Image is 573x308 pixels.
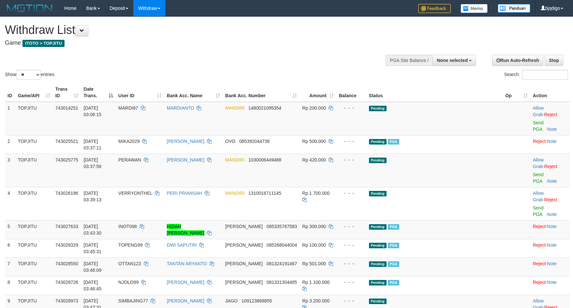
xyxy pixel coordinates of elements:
[522,70,568,80] input: Search:
[530,220,570,239] td: ·
[302,224,326,229] span: Rp 300.000
[302,280,330,285] span: Rp 1.100.000
[530,276,570,295] td: ·
[388,261,399,267] span: Marked by bjqwili
[533,105,544,117] span: ·
[498,4,530,13] img: panduan.png
[16,70,41,80] select: Showentries
[118,224,137,229] span: INOT098
[15,220,53,239] td: TOPJITU
[167,280,204,285] a: [PERSON_NAME]
[433,55,476,66] button: None selected
[547,280,557,285] a: Note
[503,83,530,102] th: Op: activate to sort column ascending
[5,220,15,239] td: 5
[530,187,570,220] td: ·
[339,298,364,304] div: - - -
[388,243,399,248] span: Marked by bjqwili
[5,187,15,220] td: 4
[5,276,15,295] td: 8
[437,58,468,63] span: None selected
[369,243,387,248] span: Pending
[302,157,326,162] span: Rp 420.000
[530,239,570,257] td: ·
[225,105,244,111] span: MANDIRI
[84,242,102,254] span: [DATE] 03:45:31
[15,135,53,154] td: TOPJITU
[5,3,54,13] img: MOTION_logo.png
[225,139,235,144] span: OVO
[167,191,202,196] a: PERI PRIANSAH
[388,224,399,230] span: Marked by bjqwili
[55,280,78,285] span: 743028726
[248,191,281,196] span: Copy 1310018711145 to clipboard
[116,83,164,102] th: User ID: activate to sort column ascending
[239,139,270,144] span: Copy 085392044738 to clipboard
[225,224,263,229] span: [PERSON_NAME]
[530,102,570,135] td: ·
[118,139,140,144] span: MIKA2029
[5,257,15,276] td: 7
[302,298,330,303] span: Rp 3.200.000
[544,112,557,117] a: Reject
[167,298,204,303] a: [PERSON_NAME]
[164,83,223,102] th: Bank Acc. Name: activate to sort column ascending
[300,83,336,102] th: Amount: activate to sort column ascending
[22,40,65,47] span: ITOTO > TOPJITU
[223,83,300,102] th: Bank Acc. Number: activate to sort column ascending
[225,261,263,266] span: [PERSON_NAME]
[302,139,326,144] span: Rp 500.000
[55,242,78,248] span: 743028329
[242,298,272,303] span: Copy 109123868855 to clipboard
[55,224,78,229] span: 743027633
[302,191,330,196] span: Rp 1.700.000
[530,83,570,102] th: Action
[366,83,503,102] th: Status
[167,105,194,111] a: MARDIANTO
[55,139,78,144] span: 743025521
[339,190,364,196] div: - - -
[167,242,197,248] a: DWI SAPUTRI
[544,164,557,169] a: Reject
[5,70,54,80] label: Show entries
[533,172,544,184] a: Send PGA
[84,224,102,236] span: [DATE] 03:43:30
[547,212,557,217] a: Note
[547,139,557,144] a: Note
[5,239,15,257] td: 6
[118,242,142,248] span: TOPENG99
[533,261,546,266] a: Reject
[369,158,387,163] span: Pending
[15,83,53,102] th: Game/API: activate to sort column ascending
[369,261,387,267] span: Pending
[84,280,102,291] span: [DATE] 03:46:45
[339,138,364,145] div: - - -
[118,298,148,303] span: SIMBAJING77
[530,154,570,187] td: ·
[418,4,451,13] img: Feedback.jpg
[388,139,399,145] span: Marked by bjqwili
[339,157,364,163] div: - - -
[5,135,15,154] td: 2
[504,70,568,80] label: Search:
[267,242,297,248] span: Copy 085268044004 to clipboard
[118,157,141,162] span: PERAWAN
[302,261,326,266] span: Rp 501.000
[339,260,364,267] div: - - -
[81,83,116,102] th: Date Trans.: activate to sort column descending
[386,55,433,66] div: PGA Site Balance /
[339,279,364,285] div: - - -
[118,280,139,285] span: NJOLO99
[461,4,488,13] img: Button%20Memo.svg
[533,139,546,144] a: Reject
[167,224,204,236] a: HIDAH [PERSON_NAME]
[15,187,53,220] td: TOPJITU
[225,191,244,196] span: MANDIRI
[225,242,263,248] span: [PERSON_NAME]
[547,224,557,229] a: Note
[547,242,557,248] a: Note
[118,105,138,111] span: MARDI87
[533,157,544,169] a: Allow Grab
[167,157,204,162] a: [PERSON_NAME]
[530,257,570,276] td: ·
